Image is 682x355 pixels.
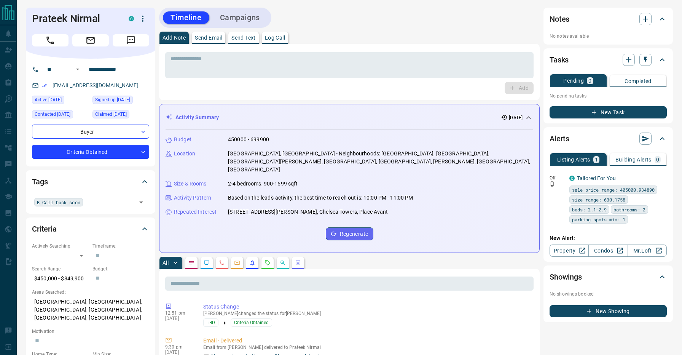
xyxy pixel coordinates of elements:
span: B Call back soon [37,198,80,206]
button: Open [136,197,147,208]
p: No pending tasks [550,90,667,102]
p: Activity Pattern [174,194,211,202]
p: No notes available [550,33,667,40]
h2: Notes [550,13,569,25]
a: Condos [588,245,628,257]
p: [DATE] [509,114,523,121]
p: Budget: [92,265,149,272]
p: Location [174,150,195,158]
p: Based on the lead's activity, the best time to reach out is: 10:00 PM - 11:00 PM [228,194,413,202]
svg: Push Notification Only [550,181,555,187]
span: Signed up [DATE] [95,96,130,104]
p: Pending [563,78,584,83]
p: [DATE] [165,350,192,355]
p: Off [550,174,565,181]
button: Open [73,65,82,74]
p: $450,000 - $849,900 [32,272,89,285]
p: Email from [PERSON_NAME] delivered to Prateek Nirmal [203,345,531,350]
a: [EMAIL_ADDRESS][DOMAIN_NAME] [53,82,139,88]
button: Campaigns [212,11,268,24]
p: Add Note [163,35,186,40]
div: Mon Aug 04 2025 [92,96,149,106]
p: Building Alerts [615,157,652,162]
p: Completed [625,78,652,84]
span: Message [113,34,149,46]
p: Timeframe: [92,243,149,249]
svg: Lead Browsing Activity [204,260,210,266]
p: [DATE] [165,316,192,321]
p: Motivation: [32,328,149,335]
p: 0 [656,157,659,162]
div: Showings [550,268,667,286]
svg: Requests [265,260,271,266]
div: condos.ca [129,16,134,21]
h2: Criteria [32,223,57,235]
svg: Agent Actions [295,260,301,266]
p: Areas Searched: [32,289,149,296]
h2: Alerts [550,133,569,145]
div: Buyer [32,125,149,139]
h2: Tags [32,176,48,188]
span: Call [32,34,69,46]
p: 12:51 pm [165,310,192,316]
p: Size & Rooms [174,180,207,188]
span: size range: 630,1758 [572,196,625,203]
h2: Showings [550,271,582,283]
a: Mr.Loft [628,245,667,257]
p: All [163,260,169,265]
a: Property [550,245,589,257]
svg: Emails [234,260,240,266]
div: Alerts [550,130,667,148]
p: Search Range: [32,265,89,272]
button: Regenerate [326,227,373,240]
p: Activity Summary [175,114,219,122]
span: beds: 2.1-2.9 [572,206,607,213]
p: Listing Alerts [557,157,590,162]
button: New Task [550,106,667,118]
div: Mon Aug 11 2025 [32,96,89,106]
span: bathrooms: 2 [613,206,645,213]
div: Criteria Obtained [32,145,149,159]
svg: Notes [188,260,194,266]
p: [PERSON_NAME] changed the status for [PERSON_NAME] [203,311,531,316]
svg: Listing Alerts [249,260,255,266]
p: Actively Searching: [32,243,89,249]
p: Send Email [195,35,222,40]
button: Timeline [163,11,209,24]
p: 0 [588,78,591,83]
p: Send Text [231,35,256,40]
p: 450000 - 699900 [228,136,269,144]
h2: Tasks [550,54,569,66]
div: condos.ca [569,176,575,181]
h1: Prateek Nirmal [32,13,117,25]
p: Status Change [203,303,531,311]
p: [GEOGRAPHIC_DATA], [GEOGRAPHIC_DATA], [GEOGRAPHIC_DATA], [GEOGRAPHIC_DATA], [GEOGRAPHIC_DATA], [G... [32,296,149,324]
span: TBD [207,319,215,326]
div: Activity Summary[DATE] [166,110,533,125]
button: New Showing [550,305,667,317]
div: Notes [550,10,667,28]
p: New Alert: [550,234,667,242]
svg: Email Verified [42,83,47,88]
p: Email - Delivered [203,337,531,345]
div: Tags [32,173,149,191]
div: Tue Aug 12 2025 [92,110,149,121]
p: 9:30 pm [165,344,192,350]
div: Tasks [550,51,667,69]
svg: Opportunities [280,260,286,266]
span: Active [DATE] [35,96,62,104]
span: sale price range: 405000,934890 [572,186,655,193]
span: Email [72,34,109,46]
svg: Calls [219,260,225,266]
span: parking spots min: 1 [572,216,625,223]
p: Budget [174,136,191,144]
div: Tue Aug 12 2025 [32,110,89,121]
div: Criteria [32,220,149,238]
span: Criteria Obtained [234,319,269,326]
p: Repeated Interest [174,208,217,216]
span: Contacted [DATE] [35,110,70,118]
a: Tailored For You [577,175,616,181]
p: 1 [595,157,598,162]
p: [STREET_ADDRESS][PERSON_NAME], Chelsea Towers, Place Avant [228,208,388,216]
p: [GEOGRAPHIC_DATA], [GEOGRAPHIC_DATA] - Neighbourhoods: [GEOGRAPHIC_DATA], [GEOGRAPHIC_DATA], [GEO... [228,150,533,174]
